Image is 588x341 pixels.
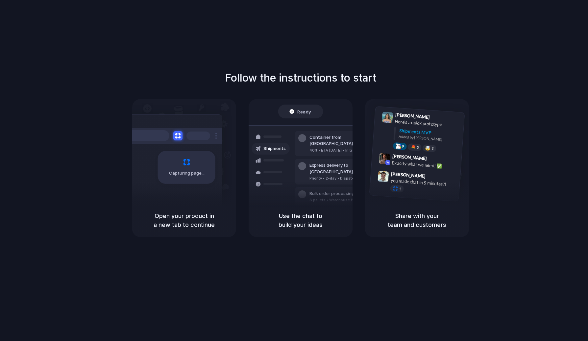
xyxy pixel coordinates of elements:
h5: Share with your team and customers [373,211,461,229]
div: 8 pallets • Warehouse B • Packed [309,197,371,203]
span: [PERSON_NAME] [395,111,430,121]
h1: Follow the instructions to start [225,70,376,86]
span: 9:41 AM [432,114,445,122]
div: 🤯 [425,146,431,151]
span: Capturing page [169,170,206,177]
span: 9:42 AM [429,156,442,163]
span: Ready [298,108,311,115]
div: Priority • 2-day • Dispatched [309,176,380,181]
span: 9:47 AM [428,173,441,181]
span: Shipments [263,145,286,152]
span: [PERSON_NAME] [391,170,426,180]
span: [PERSON_NAME] [392,152,427,162]
div: Bulk order processing [309,190,371,197]
div: Container from [GEOGRAPHIC_DATA] [309,134,380,147]
div: Express delivery to [GEOGRAPHIC_DATA] [309,162,380,175]
div: you made that in 5 minutes?! [390,177,456,188]
div: Shipments MVP [399,127,460,138]
span: 1 [399,187,401,191]
span: 3 [431,146,434,150]
h5: Use the chat to build your ideas [257,211,345,229]
div: Here's a quick prototype [395,118,460,129]
span: 9 [402,144,404,148]
div: 40ft • ETA [DATE] • In transit [309,148,380,153]
div: Added by [PERSON_NAME] [399,134,459,143]
span: 5 [417,145,419,149]
h5: Open your product in a new tab to continue [140,211,228,229]
div: Exactly what we need! ✅ [392,159,457,170]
